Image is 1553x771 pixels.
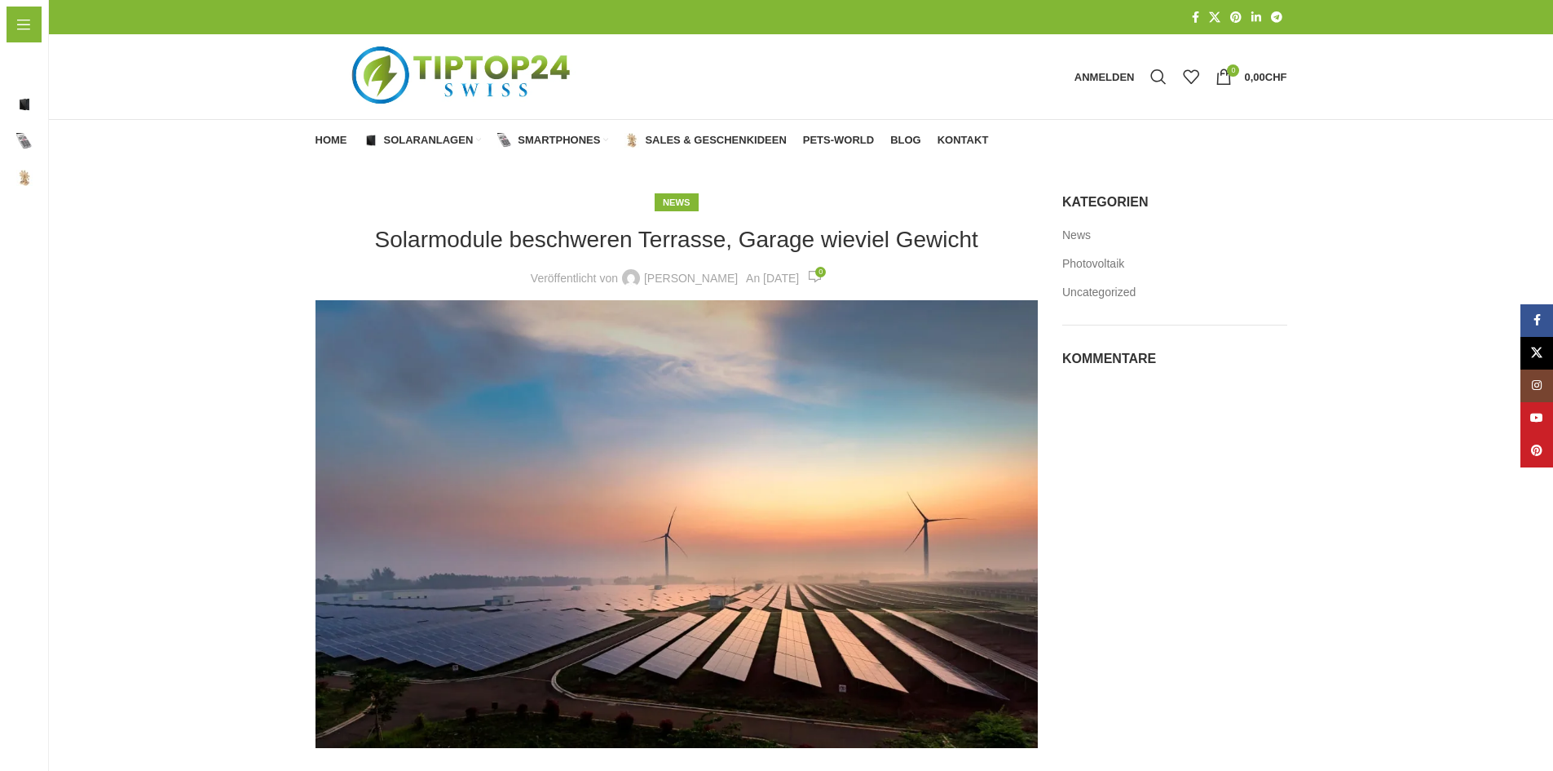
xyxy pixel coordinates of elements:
[1227,64,1239,77] span: 0
[1175,60,1207,93] div: Meine Wunschliste
[1142,60,1175,93] a: Suche
[364,124,482,157] a: Solaranlagen
[1520,402,1553,435] a: YouTube Social Link
[41,126,113,156] span: Smartphones
[1062,350,1287,368] h5: Kommentare
[1207,60,1295,93] a: 0 0,00CHF
[315,124,347,157] a: Home
[307,124,997,157] div: Hauptnavigation
[1520,304,1553,337] a: Facebook Social Link
[624,133,639,148] img: Sales & Geschenkideen
[16,96,33,113] img: Solaranlagen
[1265,71,1287,83] span: CHF
[938,124,989,157] a: Kontakt
[16,200,77,229] span: Pets-World
[645,134,786,147] span: Sales & Geschenkideen
[803,134,874,147] span: Pets-World
[41,163,170,193] span: Sales & Geschenkideen
[497,124,608,157] a: Smartphones
[938,134,989,147] span: Kontakt
[39,16,69,33] span: Menü
[315,69,611,82] a: Logo der Website
[644,269,738,287] a: [PERSON_NAME]
[531,269,618,287] span: Veröffentlicht von
[1244,71,1286,83] bdi: 0,00
[746,272,799,285] time: An [DATE]
[803,124,874,157] a: Pets-World
[1074,72,1135,82] span: Anmelden
[1246,7,1266,29] a: LinkedIn Social Link
[1204,7,1225,29] a: X Social Link
[375,224,978,255] h1: Solarmodule beschweren Terrasse, Garage wieviel Gewicht
[16,273,59,303] span: Kontakt
[1520,337,1553,370] a: X Social Link
[16,237,42,266] span: Blog
[364,133,378,148] img: Solaranlagen
[1520,435,1553,467] a: Pinterest Social Link
[384,134,474,147] span: Solaranlagen
[1266,7,1287,29] a: Telegram Social Link
[815,267,826,277] span: 0
[497,133,512,148] img: Smartphones
[1520,370,1553,402] a: Instagram Social Link
[890,124,921,157] a: Blog
[1225,7,1246,29] a: Pinterest Social Link
[315,134,347,147] span: Home
[622,269,640,287] img: author-avatar
[1062,228,1092,244] a: News
[624,124,786,157] a: Sales & Geschenkideen
[663,197,690,207] a: News
[1066,60,1143,93] a: Anmelden
[1062,256,1126,273] a: Photovoltaik
[1062,285,1137,301] a: Uncategorized
[807,268,822,287] a: 0
[1187,7,1204,29] a: Facebook Social Link
[890,134,921,147] span: Blog
[16,170,33,186] img: Sales & Geschenkideen
[41,90,113,119] span: Solaranlagen
[16,133,33,149] img: Smartphones
[518,134,600,147] span: Smartphones
[1062,193,1287,211] h5: Kategorien
[16,53,48,82] span: Home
